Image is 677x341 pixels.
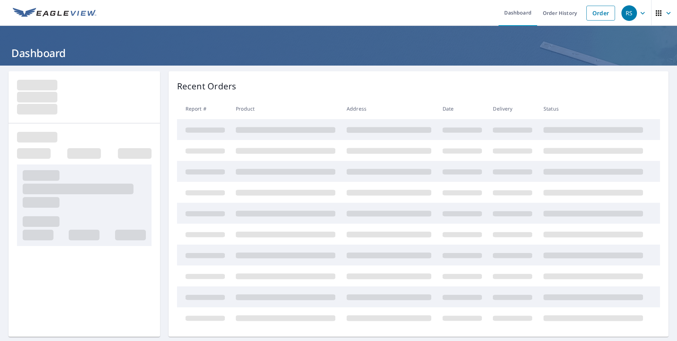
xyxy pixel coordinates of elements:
th: Address [341,98,437,119]
img: EV Logo [13,8,96,18]
th: Delivery [487,98,538,119]
div: RS [621,5,637,21]
a: Order [586,6,615,21]
h1: Dashboard [8,46,669,60]
th: Report # [177,98,231,119]
th: Status [538,98,649,119]
th: Date [437,98,488,119]
th: Product [230,98,341,119]
p: Recent Orders [177,80,237,93]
